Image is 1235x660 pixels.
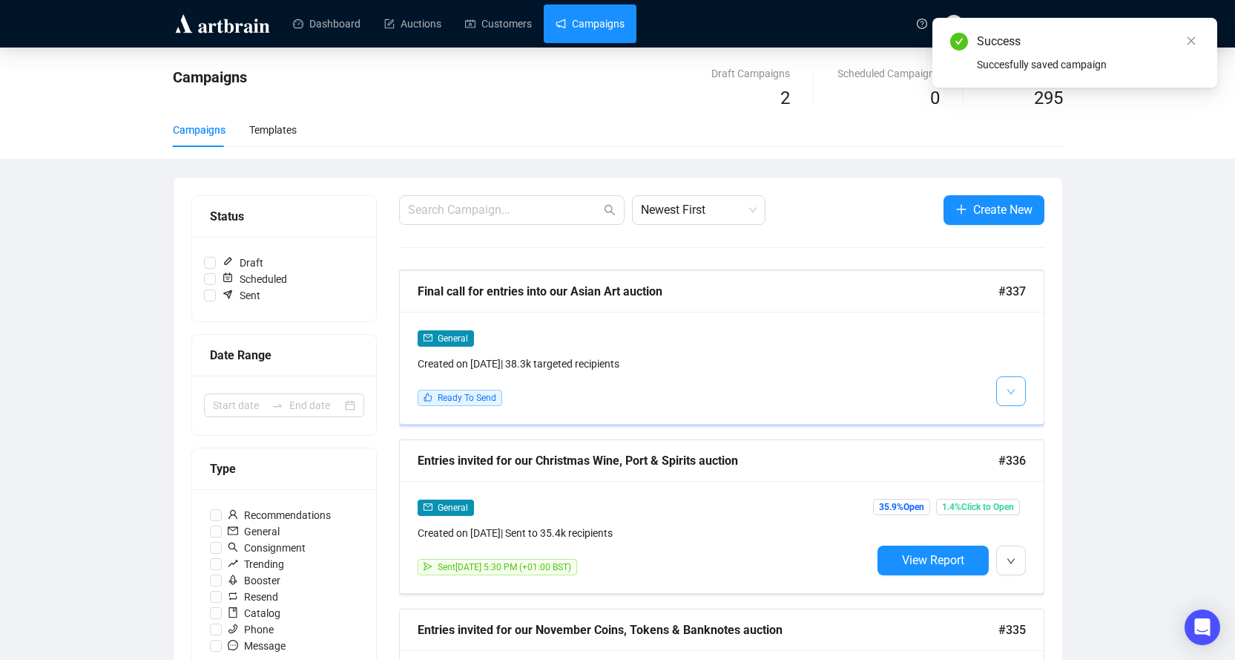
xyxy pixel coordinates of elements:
[228,624,238,634] span: phone
[271,399,283,411] span: swap-right
[438,393,496,403] span: Ready To Send
[408,201,601,219] input: Search Campaign...
[418,451,998,470] div: Entries invited for our Christmas Wine, Port & Spirits auction
[1007,388,1015,396] span: down
[173,68,247,86] span: Campaigns
[418,621,998,639] div: Entries invited for our November Coins, Tokens & Banknotes auction
[973,200,1033,219] span: Create New
[293,4,360,43] a: Dashboard
[222,540,312,556] span: Consignment
[222,523,286,540] span: General
[222,621,280,638] span: Phone
[936,499,1020,515] span: 1.4% Click to Open
[222,589,284,605] span: Resend
[977,56,1199,73] div: Succesfully saved campaign
[222,556,290,572] span: Trending
[228,542,238,552] span: search
[950,33,968,50] span: check-circle
[1185,610,1220,645] div: Open Intercom Messenger
[210,460,358,478] div: Type
[216,255,269,271] span: Draft
[289,397,342,414] input: End date
[998,621,1026,639] span: #335
[1007,557,1015,566] span: down
[641,196,757,224] span: Newest First
[917,19,927,29] span: question-circle
[222,572,286,589] span: Booster
[216,287,266,304] span: Sent
[228,558,238,569] span: rise
[780,88,790,108] span: 2
[438,333,468,344] span: General
[271,399,283,411] span: to
[1186,36,1196,46] span: close
[173,12,272,36] img: logo
[228,509,238,520] span: user
[210,207,358,226] div: Status
[222,605,286,621] span: Catalog
[384,4,441,43] a: Auctions
[228,591,238,601] span: retweet
[424,562,432,571] span: send
[424,393,432,402] span: like
[955,203,967,215] span: plus
[1183,33,1199,49] a: Close
[604,204,616,216] span: search
[947,16,960,31] span: HR
[465,4,532,43] a: Customers
[873,499,930,515] span: 35.9% Open
[173,122,225,138] div: Campaigns
[213,397,266,414] input: Start date
[399,270,1044,425] a: Final call for entries into our Asian Art auction#337mailGeneralCreated on [DATE]| 38.3k targeted...
[424,503,432,512] span: mail
[877,546,989,575] button: View Report
[228,575,238,585] span: rocket
[418,525,872,541] div: Created on [DATE] | Sent to 35.4k recipients
[998,282,1026,301] span: #337
[210,346,358,365] div: Date Range
[930,88,940,108] span: 0
[222,507,337,523] span: Recommendations
[228,526,238,536] span: mail
[977,33,1199,50] div: Success
[418,356,872,372] div: Created on [DATE] | 38.3k targeted recipients
[418,282,998,301] div: Final call for entries into our Asian Art auction
[228,640,238,650] span: message
[424,333,432,342] span: mail
[249,122,297,138] div: Templates
[228,607,238,618] span: book
[399,440,1044,594] a: Entries invited for our Christmas Wine, Port & Spirits auction#336mailGeneralCreated on [DATE]| S...
[902,553,964,567] span: View Report
[222,638,292,654] span: Message
[438,503,468,513] span: General
[943,195,1044,225] button: Create New
[216,271,293,287] span: Scheduled
[556,4,625,43] a: Campaigns
[711,65,790,82] div: Draft Campaigns
[837,65,940,82] div: Scheduled Campaigns
[438,562,571,572] span: Sent [DATE] 5:30 PM (+01:00 BST)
